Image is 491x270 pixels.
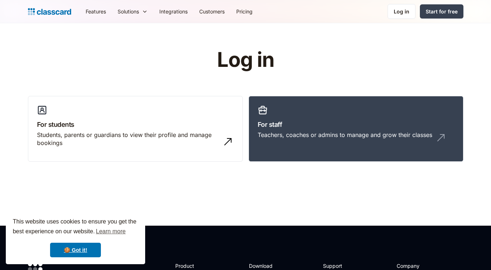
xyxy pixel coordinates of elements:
a: Start for free [420,4,463,19]
div: cookieconsent [6,210,145,264]
div: Solutions [112,3,154,20]
div: Solutions [118,8,139,15]
a: Integrations [154,3,193,20]
a: Pricing [230,3,258,20]
a: For studentsStudents, parents or guardians to view their profile and manage bookings [28,96,243,162]
a: For staffTeachers, coaches or admins to manage and grow their classes [249,96,463,162]
h2: Company [397,262,445,270]
a: Customers [193,3,230,20]
a: home [28,7,71,17]
h2: Download [249,262,279,270]
h3: For staff [258,120,454,129]
a: Features [80,3,112,20]
h2: Product [175,262,214,270]
h3: For students [37,120,234,129]
div: Log in [394,8,409,15]
div: Start for free [426,8,458,15]
a: learn more about cookies [95,226,127,237]
a: Log in [388,4,416,19]
div: Students, parents or guardians to view their profile and manage bookings [37,131,219,147]
a: dismiss cookie message [50,243,101,257]
h2: Support [323,262,352,270]
div: Teachers, coaches or admins to manage and grow their classes [258,131,432,139]
h1: Log in [130,49,361,71]
span: This website uses cookies to ensure you get the best experience on our website. [13,217,138,237]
